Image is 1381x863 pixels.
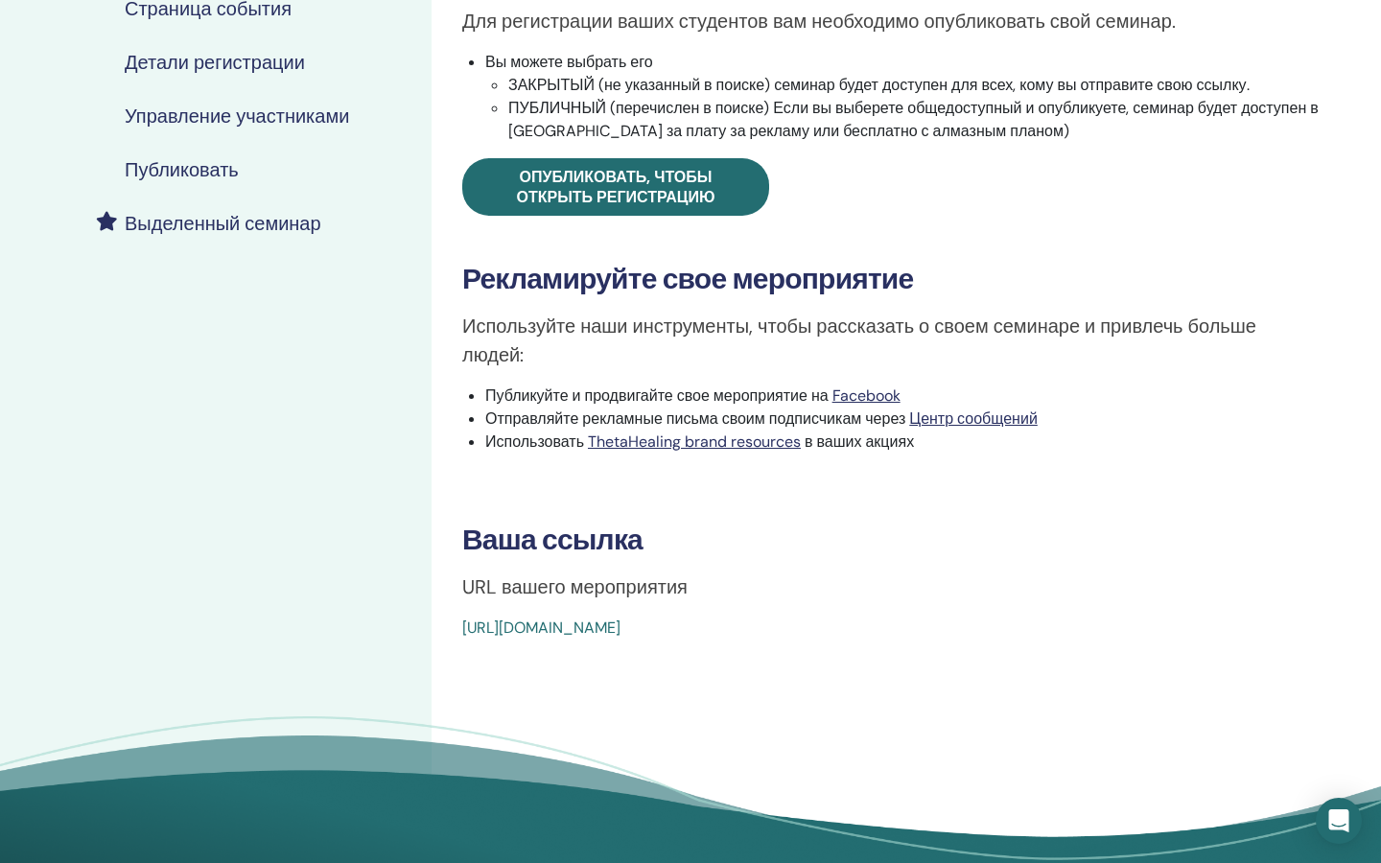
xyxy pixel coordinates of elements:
span: Опубликовать, чтобы открыть регистрацию [517,167,715,207]
li: Использовать в ваших акциях [485,431,1322,454]
li: Публикуйте и продвигайте свое мероприятие на [485,385,1322,408]
div: Open Intercom Messenger [1316,798,1362,844]
li: Отправляйте рекламные письма своим подписчикам через [485,408,1322,431]
a: Центр сообщений [909,408,1038,429]
a: Facebook [832,385,901,406]
li: ЗАКРЫТЫЙ (не указанный в поиске) семинар будет доступен для всех, кому вы отправите свою ссылку. [508,74,1322,97]
h3: Рекламируйте свое мероприятие [462,262,1322,296]
p: Используйте наши инструменты, чтобы рассказать о своем семинаре и привлечь больше людей: [462,312,1322,369]
p: URL вашего мероприятия [462,572,1322,601]
a: ThetaHealing brand resources [588,431,801,452]
h4: Публиковать [125,158,239,181]
h4: Детали регистрации [125,51,305,74]
h4: Управление участниками [125,105,349,128]
h4: Выделенный семинар [125,212,321,235]
li: Вы можете выбрать его [485,51,1322,143]
p: Для регистрации ваших студентов вам необходимо опубликовать свой семинар. [462,7,1322,35]
a: Опубликовать, чтобы открыть регистрацию [462,158,769,216]
a: [URL][DOMAIN_NAME] [462,618,620,638]
li: ПУБЛИЧНЫЙ (перечислен в поиске) Если вы выберете общедоступный и опубликуете, семинар будет досту... [508,97,1322,143]
h3: Ваша ссылка [462,523,1322,557]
